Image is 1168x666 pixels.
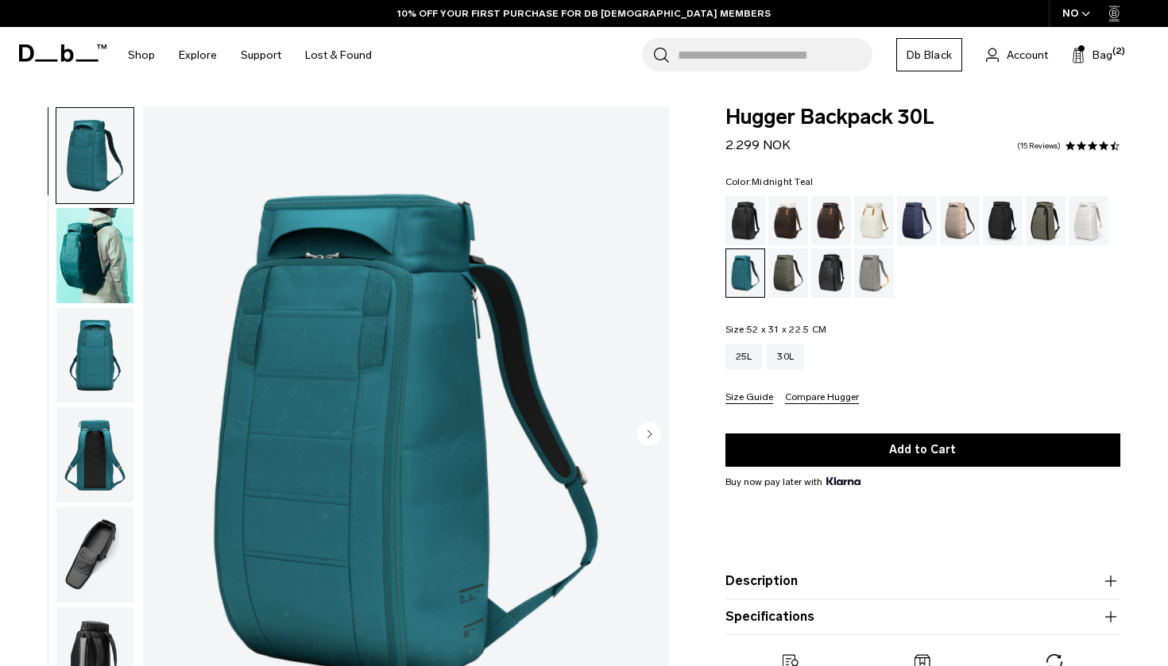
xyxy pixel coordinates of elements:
[725,475,861,489] span: Buy now pay later with
[116,27,384,83] nav: Main Navigation
[854,248,894,298] a: Sand Grey
[1026,196,1066,245] a: Forest Green
[725,196,765,245] a: Black Out
[1072,45,1112,64] button: Bag (2)
[747,324,826,335] span: 52 x 31 x 22.5 CM
[56,307,134,404] button: Hugger Backpack 30L Midnight Teal
[768,196,808,245] a: Cappuccino
[1093,47,1112,64] span: Bag
[1007,47,1048,64] span: Account
[811,248,851,298] a: Reflective Black
[752,176,813,187] span: Midnight Teal
[56,507,133,602] img: Hugger Backpack 30L Midnight Teal
[1112,45,1125,59] span: (2)
[725,325,827,334] legend: Size:
[767,344,804,369] a: 30L
[56,108,133,203] img: Hugger Backpack 30L Midnight Teal
[56,506,134,603] button: Hugger Backpack 30L Midnight Teal
[241,27,281,83] a: Support
[637,422,661,448] button: Next slide
[983,196,1023,245] a: Charcoal Grey
[768,248,808,298] a: Moss Green
[56,208,133,303] img: Hugger Backpack 30L Midnight Teal
[1069,196,1108,245] a: Clean Slate
[1017,142,1061,150] a: 15 reviews
[56,207,134,304] button: Hugger Backpack 30L Midnight Teal
[179,27,217,83] a: Explore
[56,308,133,403] img: Hugger Backpack 30L Midnight Teal
[897,196,937,245] a: Blue Hour
[725,607,1120,626] button: Specifications
[725,433,1120,467] button: Add to Cart
[725,107,1120,128] span: Hugger Backpack 30L
[826,477,861,485] img: {"height" => 20, "alt" => "Klarna"}
[725,177,814,187] legend: Color:
[940,196,980,245] a: Fogbow Beige
[896,38,962,71] a: Db Black
[305,27,372,83] a: Lost & Found
[811,196,851,245] a: Espresso
[56,107,134,204] button: Hugger Backpack 30L Midnight Teal
[56,407,133,502] img: Hugger Backpack 30L Midnight Teal
[128,27,155,83] a: Shop
[725,392,773,404] button: Size Guide
[854,196,894,245] a: Oatmilk
[725,248,765,298] a: Midnight Teal
[986,45,1048,64] a: Account
[785,392,859,404] button: Compare Hugger
[725,572,1120,591] button: Description
[56,406,134,503] button: Hugger Backpack 30L Midnight Teal
[397,6,771,21] a: 10% OFF YOUR FIRST PURCHASE FOR DB [DEMOGRAPHIC_DATA] MEMBERS
[725,344,763,369] a: 25L
[725,137,791,152] span: 2.299 NOK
